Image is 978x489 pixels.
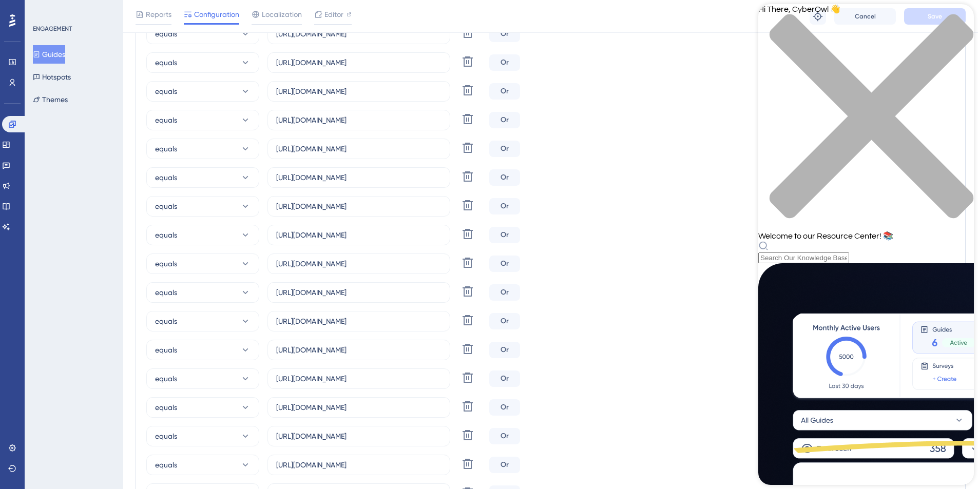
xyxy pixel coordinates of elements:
[33,90,68,109] button: Themes
[146,225,259,245] button: equals
[155,56,177,69] span: equals
[276,287,442,298] input: yourwebsite.com/path
[155,258,177,270] span: equals
[6,6,25,25] img: launcher-image-alternative-text
[155,315,177,327] span: equals
[489,457,520,473] div: Or
[33,25,72,33] div: ENGAGEMENT
[155,459,177,471] span: equals
[276,344,442,356] input: yourwebsite.com/path
[489,54,520,71] div: Or
[194,8,239,21] span: Configuration
[324,8,343,21] span: Editor
[489,198,520,214] div: Or
[155,200,177,212] span: equals
[489,112,520,128] div: Or
[146,24,259,44] button: equals
[146,311,259,331] button: equals
[3,3,28,28] button: Open AI Assistant Launcher
[33,45,65,64] button: Guides
[276,316,442,327] input: yourwebsite.com/path
[155,229,177,241] span: equals
[146,340,259,360] button: equals
[489,83,520,100] div: Or
[146,81,259,102] button: equals
[489,169,520,186] div: Or
[155,28,177,40] span: equals
[276,114,442,126] input: yourwebsite.com/path
[155,114,177,126] span: equals
[146,139,259,159] button: equals
[276,459,442,471] input: yourwebsite.com/path
[489,342,520,358] div: Or
[489,227,520,243] div: Or
[155,85,177,97] span: equals
[155,344,177,356] span: equals
[276,28,442,40] input: yourwebsite.com/path
[146,52,259,73] button: equals
[146,397,259,418] button: equals
[489,256,520,272] div: Or
[276,86,442,97] input: yourwebsite.com/path
[489,313,520,329] div: Or
[155,286,177,299] span: equals
[146,8,171,21] span: Reports
[276,229,442,241] input: yourwebsite.com/path
[489,370,520,387] div: Or
[155,373,177,385] span: equals
[33,68,71,86] button: Hotspots
[489,428,520,444] div: Or
[276,201,442,212] input: yourwebsite.com/path
[155,171,177,184] span: equals
[155,430,177,442] span: equals
[276,402,442,413] input: yourwebsite.com/path
[71,5,74,13] div: 4
[276,57,442,68] input: yourwebsite.com/path
[146,455,259,475] button: equals
[276,172,442,183] input: yourwebsite.com/path
[146,282,259,303] button: equals
[146,167,259,188] button: equals
[146,368,259,389] button: equals
[489,399,520,416] div: Or
[276,431,442,442] input: yourwebsite.com/path
[24,3,64,15] span: Need Help?
[155,401,177,414] span: equals
[146,196,259,217] button: equals
[262,8,302,21] span: Localization
[276,258,442,269] input: yourwebsite.com/path
[146,110,259,130] button: equals
[489,141,520,157] div: Or
[146,426,259,446] button: equals
[146,253,259,274] button: equals
[489,284,520,301] div: Or
[155,143,177,155] span: equals
[276,143,442,154] input: yourwebsite.com/path
[489,26,520,42] div: Or
[276,373,442,384] input: yourwebsite.com/path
